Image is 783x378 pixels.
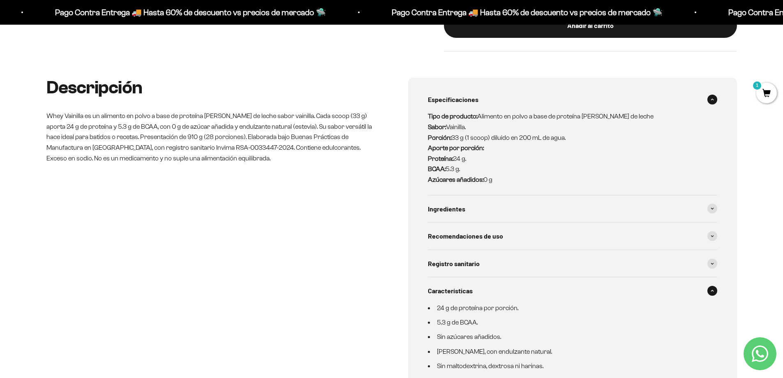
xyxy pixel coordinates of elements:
[428,123,446,130] strong: Sabor:
[460,20,721,31] div: Añadir al carrito
[428,277,717,304] summary: Características
[428,258,480,269] span: Registro sanitario
[428,231,503,241] span: Recomendaciones de uso
[428,250,717,277] summary: Registro sanitario
[428,332,707,342] li: Sin azúcares añadidos.
[428,176,483,183] strong: Azúcares añadidos:
[444,13,737,38] button: Añadir al carrito
[390,6,661,19] p: Pago Contra Entrega 🚚 Hasta 60% de descuento vs precios de mercado 🛸
[46,78,375,97] h2: Descripción
[428,346,707,357] li: [PERSON_NAME], con endulzante natural.
[46,111,375,163] p: Whey Vainilla es un alimento en polvo a base de proteína [PERSON_NAME] de leche sabor vainilla. C...
[53,6,324,19] p: Pago Contra Entrega 🚚 Hasta 60% de descuento vs precios de mercado 🛸
[428,111,707,185] p: Alimento en polvo a base de proteína [PERSON_NAME] de leche Vainilla. 33 g (1 scoop) diluido en 2...
[752,81,762,90] mark: 1
[428,303,707,313] li: 24 g de proteína por porción.
[428,113,477,120] strong: Tipo de producto:
[428,94,478,105] span: Especificaciones
[428,285,473,296] span: Características
[428,144,484,151] strong: Aporte por porción:
[428,204,465,214] span: Ingredientes
[428,165,446,172] strong: BCAA:
[428,155,453,162] strong: Proteína:
[428,134,451,141] strong: Porción:
[428,223,717,250] summary: Recomendaciones de uso
[756,89,777,98] a: 1
[428,86,717,113] summary: Especificaciones
[428,361,707,371] li: Sin maltodextrina, dextrosa ni harinas.
[428,317,707,328] li: 5.3 g de BCAA.
[428,195,717,223] summary: Ingredientes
